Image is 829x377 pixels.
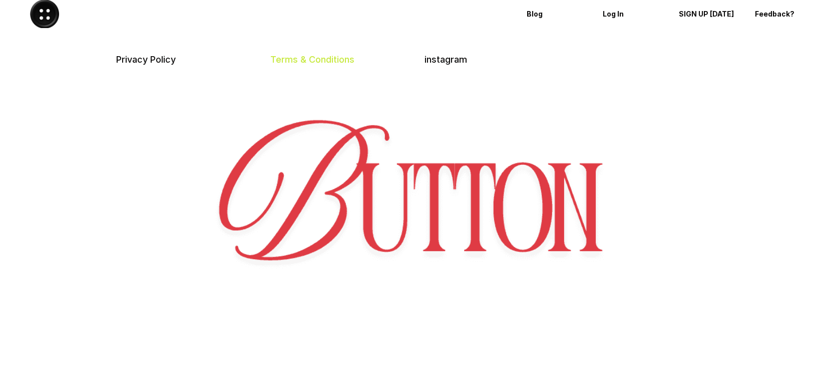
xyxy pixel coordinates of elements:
a: Blog [520,1,591,27]
a: Privacy Policy [116,54,176,65]
p: Blog [527,10,584,19]
p: Log In [603,10,660,19]
p: SIGN UP [DATE] [679,10,736,19]
a: Terms & Conditions [270,54,354,65]
a: SIGN UP [DATE] [672,1,743,27]
a: instagram [425,54,467,65]
a: Log In [596,1,667,27]
p: Feedback? [755,10,812,19]
a: Feedback? [748,1,819,27]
